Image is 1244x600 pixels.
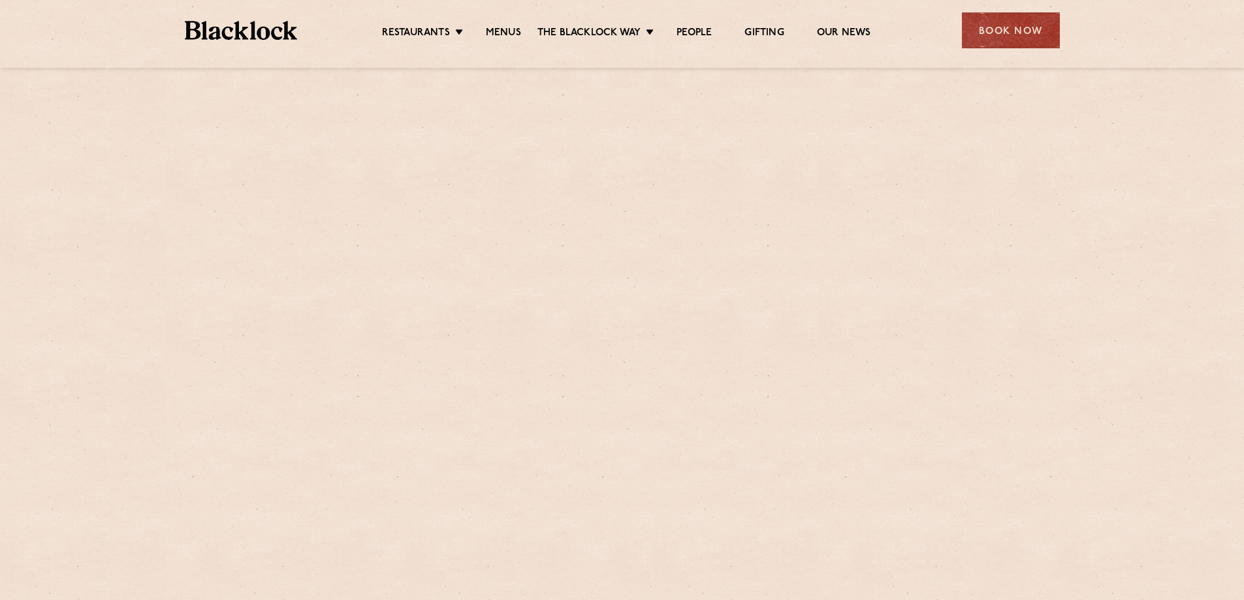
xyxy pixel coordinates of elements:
a: Restaurants [382,27,450,41]
a: Menus [486,27,521,41]
div: Book Now [962,12,1060,48]
a: Gifting [744,27,784,41]
a: The Blacklock Way [537,27,641,41]
a: People [677,27,712,41]
a: Our News [817,27,871,41]
img: BL_Textured_Logo-footer-cropped.svg [185,21,298,40]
